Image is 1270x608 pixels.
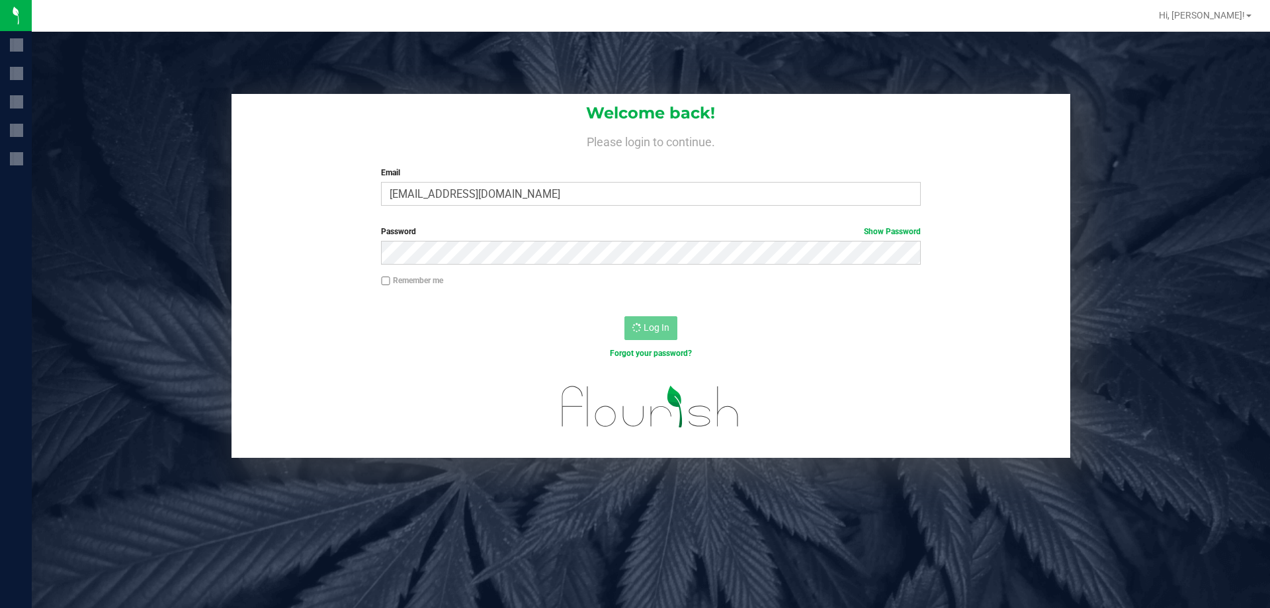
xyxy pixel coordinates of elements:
[381,275,443,286] label: Remember me
[546,373,755,441] img: flourish_logo.svg
[232,132,1070,148] h4: Please login to continue.
[381,227,416,236] span: Password
[610,349,692,358] a: Forgot your password?
[381,277,390,286] input: Remember me
[232,105,1070,122] h1: Welcome back!
[864,227,921,236] a: Show Password
[644,322,669,333] span: Log In
[1159,10,1245,21] span: Hi, [PERSON_NAME]!
[381,167,920,179] label: Email
[624,316,677,340] button: Log In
